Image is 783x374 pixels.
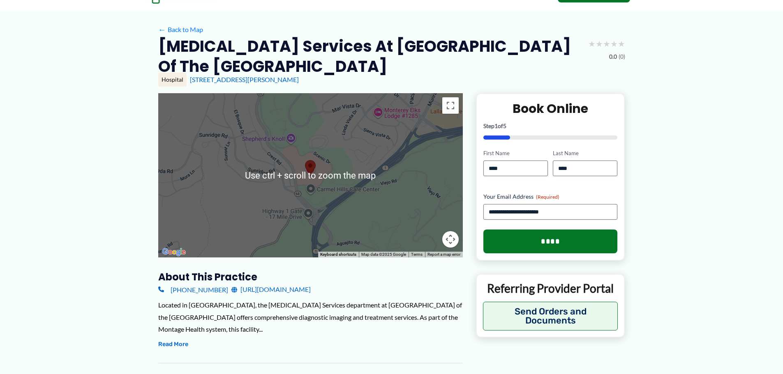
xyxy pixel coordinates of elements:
div: Hospital [158,73,187,87]
a: [PHONE_NUMBER] [158,283,228,296]
span: ★ [618,36,625,51]
a: [STREET_ADDRESS][PERSON_NAME] [190,76,299,83]
span: ★ [603,36,610,51]
span: (Required) [536,194,559,200]
a: Terms (opens in new tab) [411,252,423,257]
a: Report a map error [427,252,460,257]
button: Keyboard shortcuts [320,252,356,257]
label: Last Name [553,149,617,157]
a: [URL][DOMAIN_NAME] [231,283,311,296]
h3: About this practice [158,271,463,283]
span: 0.0 [609,51,617,62]
button: Map camera controls [442,231,459,248]
span: ← [158,25,166,33]
label: First Name [483,149,548,157]
button: Read More [158,340,188,349]
span: ★ [596,36,603,51]
img: Google [160,247,187,257]
button: Toggle fullscreen view [442,97,459,114]
a: ←Back to Map [158,23,203,36]
a: Open this area in Google Maps (opens a new window) [160,247,187,257]
p: Referring Provider Portal [483,281,618,296]
span: ★ [588,36,596,51]
span: (0) [619,51,625,62]
label: Your Email Address [483,193,618,201]
h2: Book Online [483,101,618,117]
span: ★ [610,36,618,51]
p: Step of [483,123,618,129]
span: 5 [503,122,506,129]
span: 1 [494,122,498,129]
h2: [MEDICAL_DATA] Services at [GEOGRAPHIC_DATA] of the [GEOGRAPHIC_DATA] [158,36,582,77]
span: Map data ©2025 Google [361,252,406,257]
div: Located in [GEOGRAPHIC_DATA], the [MEDICAL_DATA] Services department at [GEOGRAPHIC_DATA] of the ... [158,299,463,335]
button: Send Orders and Documents [483,302,618,330]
